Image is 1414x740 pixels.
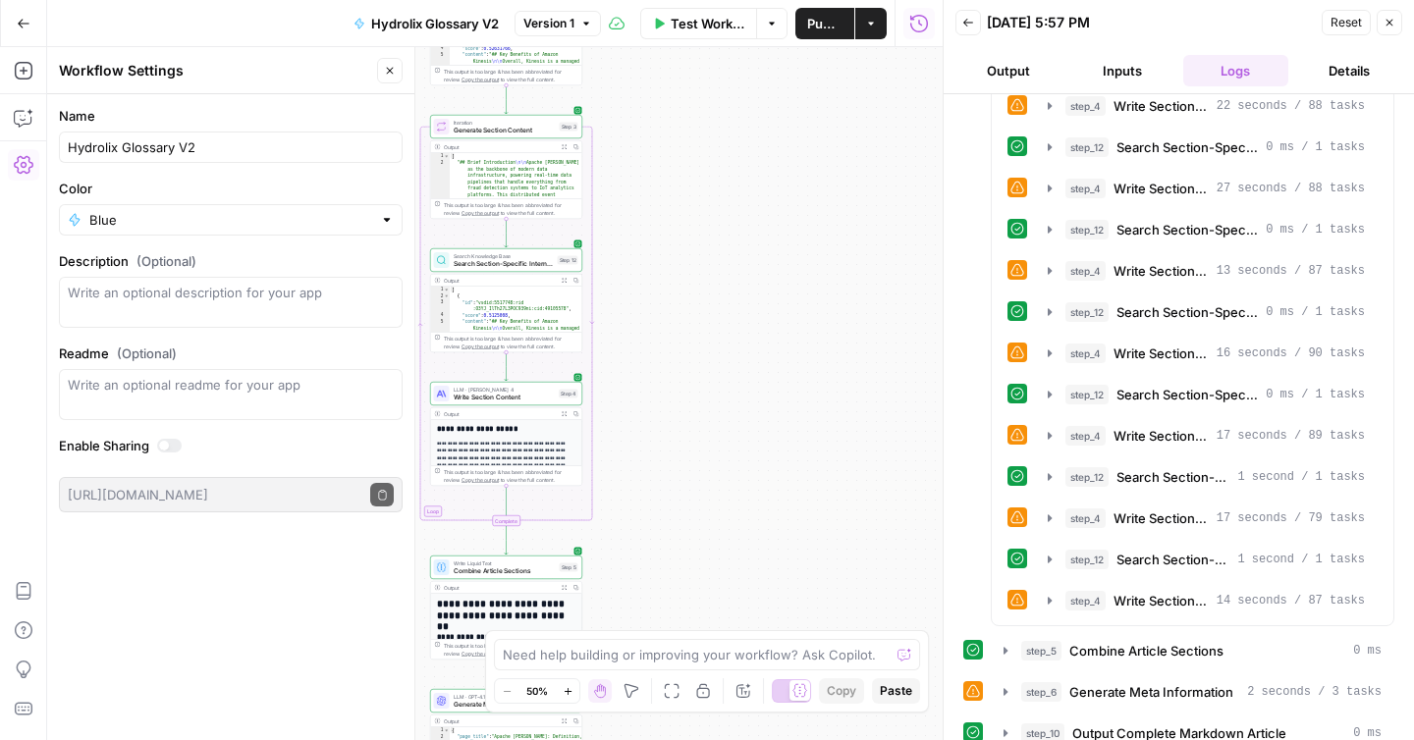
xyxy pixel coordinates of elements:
div: Step 3 [560,123,578,132]
span: step_12 [1065,467,1109,487]
span: 50% [526,683,548,699]
div: This output is too large & has been abbreviated for review. to view the full content. [444,468,578,484]
button: Publish [795,8,854,39]
span: Toggle code folding, rows 1 through 6 [444,727,450,734]
span: Combine Article Sections [1069,641,1224,661]
span: (Optional) [136,251,196,271]
span: Copy the output [462,344,499,349]
button: Reset [1322,10,1371,35]
div: 4 [431,312,451,319]
span: Copy the output [462,651,499,657]
span: Publish [807,14,843,33]
span: Generate Section Content [454,126,556,135]
button: 0 ms [992,635,1393,666]
g: Edge from step_3-iteration-end to step_5 [505,526,508,555]
span: 2 seconds / 3 tasks [1247,683,1382,701]
div: This output is too large & has been abbreviated for review. to view the full content. [444,68,578,83]
div: This output is too large & has been abbreviated for review. to view the full content. [444,642,578,658]
span: Copy the output [462,210,499,216]
span: (Optional) [117,344,177,363]
span: step_12 [1065,137,1109,157]
span: Write Section Content [1114,591,1209,610]
g: Edge from step_3 to step_12 [505,219,508,247]
span: Write Section Content [1114,508,1209,528]
div: Complete [492,515,520,526]
div: Step 4 [559,390,578,398]
span: Test Workflow [671,14,744,33]
button: Inputs [1069,55,1175,86]
button: Version 1 [515,11,601,36]
span: step_4 [1065,426,1106,446]
span: step_4 [1065,96,1106,116]
span: Write Section Content [1114,426,1209,446]
span: step_4 [1065,591,1106,610]
span: step_4 [1065,261,1106,281]
div: This output is too large & has been abbreviated for review. to view the full content. [444,201,578,217]
span: 16 seconds / 90 tasks [1217,344,1365,362]
span: 17 seconds / 79 tasks [1217,509,1365,527]
span: Search Knowledge Base [454,252,554,260]
div: Step 5 [560,563,578,572]
div: 1 [431,287,451,293]
span: 1 second / 1 tasks [1237,551,1365,568]
g: Edge from step_12 to step_4 [505,352,508,381]
div: Complete [430,515,582,526]
span: Search Section-Specific Internal Links [1116,550,1229,569]
div: 1 [431,153,451,160]
div: Workflow Settings [59,61,371,80]
div: Output [444,717,556,725]
button: 22 seconds / 88 tasks [1036,90,1377,122]
span: step_12 [1065,385,1109,404]
button: Logs [1183,55,1289,86]
div: 4 [431,45,451,52]
span: Write Section Content [1114,344,1209,363]
label: Name [59,106,403,126]
label: Enable Sharing [59,436,403,455]
span: Generate Meta Information [1069,682,1233,702]
div: LoopIterationGenerate Section ContentStep 3Output[ "## Brief Introduction\n\nApache [PERSON_NAME]... [430,115,582,219]
button: Test Workflow [640,8,756,39]
span: Paste [880,682,912,700]
button: 14 seconds / 87 tasks [1036,585,1377,616]
button: Hydrolix Glossary V2 [342,8,511,39]
span: Search Section-Specific Internal Links [1116,220,1258,239]
span: Iteration [454,119,556,127]
button: 0 ms / 1 tasks [1036,132,1377,163]
span: step_4 [1065,508,1106,528]
div: 3 [431,299,451,312]
span: Write Liquid Text [454,559,556,567]
label: Readme [59,344,403,363]
span: Toggle code folding, rows 1 through 3 [444,153,450,160]
span: Search Section-Specific Internal Links [1116,137,1258,157]
button: 0 ms / 1 tasks [1036,379,1377,410]
input: Blue [89,210,372,230]
span: 13 seconds / 87 tasks [1217,262,1365,280]
span: Write Section Content [1114,96,1209,116]
span: 1 second / 1 tasks [1237,468,1365,486]
label: Description [59,251,403,271]
button: 17 seconds / 79 tasks [1036,502,1377,534]
button: 13 seconds / 87 tasks [1036,255,1377,287]
div: Output [444,410,556,418]
div: Search Knowledge BaseSearch Section-Specific Internal LinksStep 12Output[ { "id":"vsdid:5517748:r... [430,248,582,352]
span: 14 seconds / 87 tasks [1217,592,1365,609]
button: Copy [819,678,864,704]
span: Search Section-Specific Internal Links [1116,302,1258,322]
span: Version 1 [523,15,574,32]
button: Output [955,55,1061,86]
span: Search Section-Specific Internal Links [454,259,554,269]
button: 17 seconds / 89 tasks [1036,420,1377,451]
div: 2 [431,160,451,358]
span: Copy [827,682,856,700]
span: 0 ms [1353,642,1382,660]
span: Generate Meta Information [454,700,556,710]
span: Write Section Content [1114,261,1209,281]
span: 0 ms / 1 tasks [1266,221,1365,238]
span: 0 ms / 1 tasks [1266,138,1365,156]
span: 22 seconds / 88 tasks [1217,97,1365,115]
div: 1 [431,727,451,734]
g: Edge from step_8 to step_3 [505,85,508,114]
button: 16 seconds / 90 tasks [1036,338,1377,369]
span: Write Section Content [454,393,556,402]
span: 17 seconds / 89 tasks [1217,427,1365,445]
